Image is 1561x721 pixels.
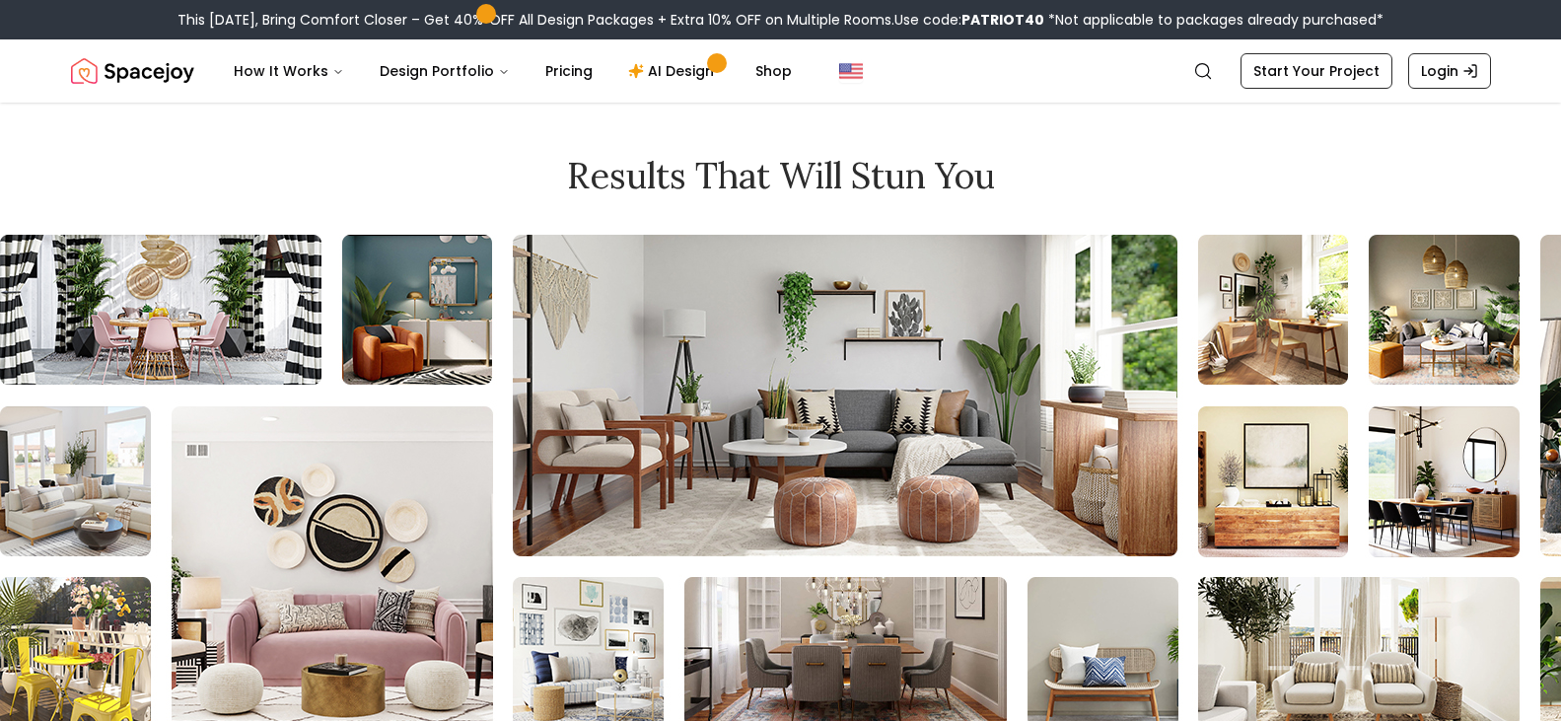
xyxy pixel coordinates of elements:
nav: Global [71,39,1491,103]
h2: Results that will stun you [71,156,1491,195]
img: Spacejoy Logo [71,51,194,91]
a: Pricing [530,51,608,91]
span: *Not applicable to packages already purchased* [1044,10,1384,30]
a: Shop [740,51,808,91]
span: Use code: [894,10,1044,30]
a: Start Your Project [1241,53,1392,89]
a: Spacejoy [71,51,194,91]
b: PATRIOT40 [961,10,1044,30]
img: United States [839,59,863,83]
div: This [DATE], Bring Comfort Closer – Get 40% OFF All Design Packages + Extra 10% OFF on Multiple R... [177,10,1384,30]
button: Design Portfolio [364,51,526,91]
a: Login [1408,53,1491,89]
nav: Main [218,51,808,91]
button: How It Works [218,51,360,91]
a: AI Design [612,51,736,91]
